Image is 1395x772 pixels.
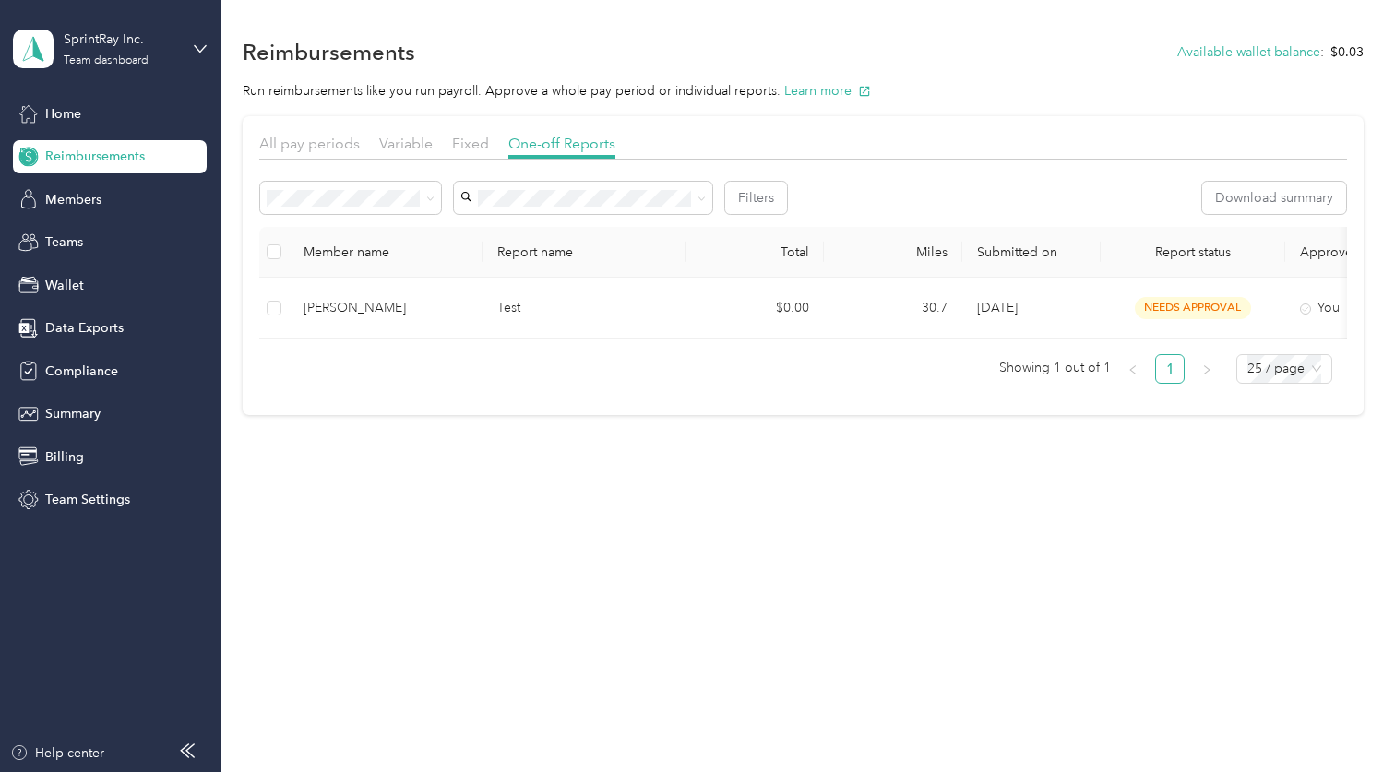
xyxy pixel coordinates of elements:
td: 30.7 [824,278,962,339]
span: Compliance [45,362,118,381]
span: Summary [45,404,101,423]
button: Download summary [1202,182,1346,214]
span: Teams [45,232,83,252]
span: Home [45,104,81,124]
button: Learn more [784,81,871,101]
span: 25 / page [1247,355,1321,383]
span: Showing 1 out of 1 [999,354,1111,382]
div: SprintRay Inc. [64,30,179,49]
th: Submitted on [962,227,1101,278]
span: Wallet [45,276,84,295]
li: Previous Page [1118,354,1148,384]
span: All pay periods [259,135,360,152]
span: right [1201,364,1212,375]
span: Data Exports [45,318,124,338]
span: $0.03 [1330,42,1364,62]
button: Available wallet balance [1177,42,1320,62]
span: : [1320,42,1324,62]
div: Miles [839,244,948,260]
span: Billing [45,447,84,467]
p: Run reimbursements like you run payroll. Approve a whole pay period or individual reports. [243,81,1363,101]
li: 1 [1155,354,1185,384]
span: needs approval [1135,297,1251,318]
div: Member name [304,244,468,260]
button: left [1118,354,1148,384]
th: Member name [289,227,483,278]
iframe: Everlance-gr Chat Button Frame [1292,669,1395,772]
div: Team dashboard [64,55,149,66]
div: Page Size [1236,354,1332,384]
span: One-off Reports [508,135,615,152]
a: 1 [1156,355,1184,383]
div: [PERSON_NAME] [304,298,468,318]
span: Report status [1115,244,1270,260]
span: Variable [379,135,433,152]
div: Total [700,244,809,260]
button: Filters [725,182,787,214]
span: Members [45,190,101,209]
td: $0.00 [686,278,824,339]
span: Team Settings [45,490,130,509]
span: Reimbursements [45,147,145,166]
p: Test [497,298,671,318]
h1: Reimbursements [243,42,415,62]
span: left [1127,364,1139,375]
th: Report name [483,227,686,278]
button: right [1192,354,1222,384]
button: Help center [10,743,104,763]
span: [DATE] [977,300,1018,315]
li: Next Page [1192,354,1222,384]
span: Fixed [452,135,489,152]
